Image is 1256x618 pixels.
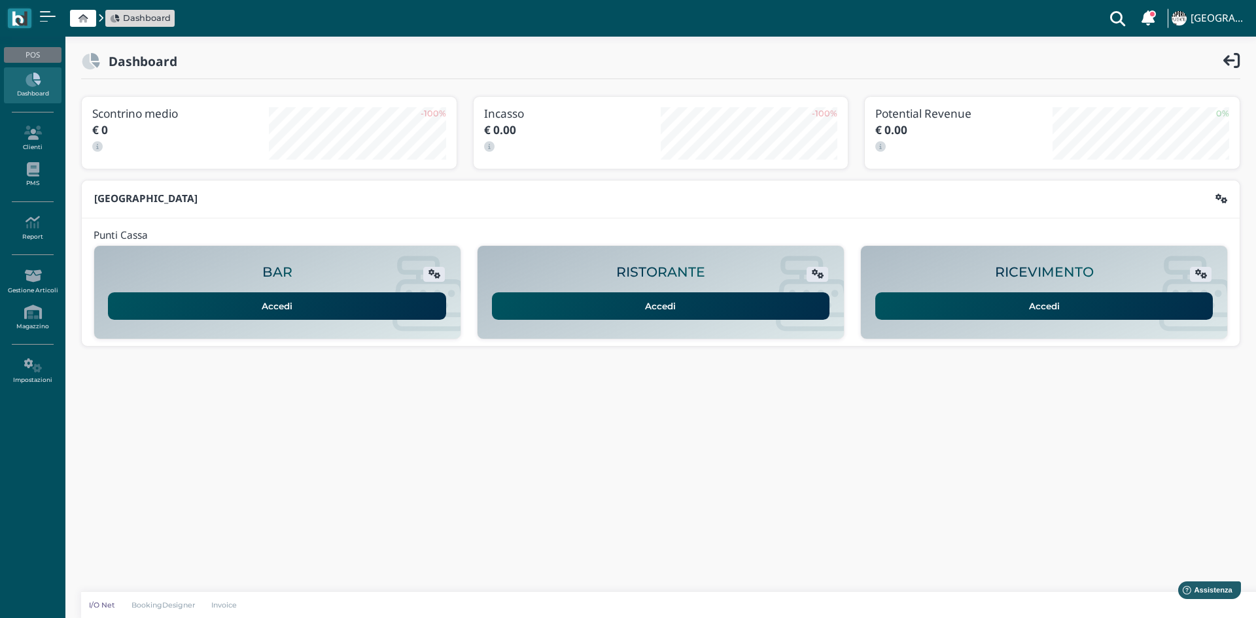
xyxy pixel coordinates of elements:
[123,12,171,24] span: Dashboard
[616,265,705,280] h2: RISTORANTE
[4,300,61,335] a: Magazzino
[484,107,661,120] h3: Incasso
[484,122,516,137] b: € 0.00
[12,11,27,26] img: logo
[108,292,446,320] a: Accedi
[875,107,1052,120] h3: Potential Revenue
[4,210,61,246] a: Report
[92,122,108,137] b: € 0
[4,47,61,63] div: POS
[875,292,1213,320] a: Accedi
[110,12,171,24] a: Dashboard
[1170,3,1248,34] a: ... [GEOGRAPHIC_DATA]
[1191,13,1248,24] h4: [GEOGRAPHIC_DATA]
[100,54,177,68] h2: Dashboard
[4,264,61,300] a: Gestione Articoli
[39,10,86,20] span: Assistenza
[94,192,198,205] b: [GEOGRAPHIC_DATA]
[262,265,292,280] h2: BAR
[1172,11,1186,26] img: ...
[94,230,148,241] h4: Punti Cassa
[1163,577,1245,607] iframe: Help widget launcher
[4,353,61,389] a: Impostazioni
[492,292,830,320] a: Accedi
[995,265,1094,280] h2: RICEVIMENTO
[4,120,61,156] a: Clienti
[4,157,61,193] a: PMS
[92,107,269,120] h3: Scontrino medio
[4,67,61,103] a: Dashboard
[875,122,907,137] b: € 0.00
